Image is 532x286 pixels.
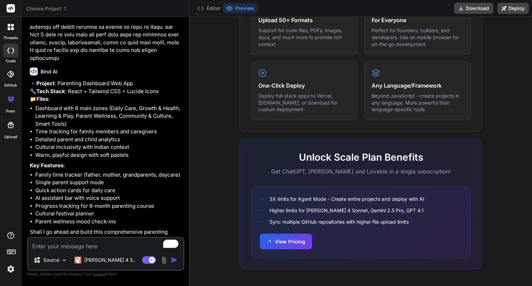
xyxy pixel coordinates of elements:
p: Beyond JavaScript - create projects in any language. More powerful than language-specific tools [372,92,463,113]
p: Source [43,257,59,263]
h6: Bind AI [41,68,57,75]
label: code [6,58,16,64]
p: Deploy full-stack apps to Vercel, [DOMAIN_NAME], or download for custom deployment [258,92,350,113]
li: AI assistant bar with voice support [35,194,183,202]
h4: Any Language/Framework [372,81,463,90]
li: Time tracking for family members and caregivers [35,128,183,136]
span: Higher limits for [PERSON_NAME] 4 Sonnet, Gemini 2.5 Pro, GPT 4.1 [269,207,424,214]
p: Support for code files, PDFs, images, docs, and much more to provide rich context [258,27,350,47]
li: Detailed parent and child analytics [35,136,183,144]
span: Choose Project [26,5,68,12]
label: GitHub [4,82,17,88]
li: Cultural festival planner [35,210,183,218]
li: Warm, playful design with soft pastels [35,151,183,159]
strong: Key Features [30,162,63,169]
p: : [30,162,183,170]
p: [PERSON_NAME] 4 S.. [84,257,136,263]
h2: Unlock Scale Plan Benefits [251,150,471,164]
h4: Upload 50+ Formats [258,16,350,24]
li: Single parent support mode [35,179,183,187]
p: Always double-check its answers. Your in Bind [27,271,184,277]
li: Progress tracking for 6-month parenting course [35,202,183,210]
label: prem [6,108,15,114]
span: 3X limits for Agent Mode - Create entire projects and deploy with AI [269,195,424,203]
strong: Files [36,96,48,102]
button: Download [454,3,493,14]
label: Upload [4,134,17,140]
p: Perfect for founders, builders, and developers. Use on mobile browser for on-the-go development [372,27,463,47]
button: Deploy [497,3,529,14]
span: privacy [93,272,105,276]
button: Editor [194,3,223,13]
h4: For Everyone [372,16,463,24]
img: Pick Models [61,257,67,263]
label: threads [3,35,18,41]
textarea: To enrich screen reader interactions, please activate Accessibility in Grammarly extension settings [28,238,183,250]
img: settings [5,263,17,275]
img: icon [171,257,178,263]
button: Preview [223,3,257,13]
button: View Pricing [260,234,312,249]
li: Quick action cards for daily care [35,187,183,195]
li: Dashboard with 6 main zones (Daily Care, Growth & Health, Learning & Play, Parent Wellness, Commu... [35,105,183,128]
li: Parent wellness mood check-ins [35,218,183,226]
p: Shall I go ahead and build this comprehensive parenting dashboard? [30,228,183,244]
p: 🔹 : Parenting Dashboard Web App 🔧 : React + Tailwind CSS + Lucide Icons 📁 : [30,80,183,103]
img: Claude 4 Sonnet [74,257,81,263]
strong: Tech Stack [36,88,65,95]
span: Sync multiple GitHub repositories with higher file upload limits [269,218,409,225]
h4: One-Click Deploy [258,81,350,90]
li: Cultural inclusivity with Indian context [35,143,183,151]
li: Family time tracker (father, mother, grandparents, daycare) [35,171,183,179]
p: Get ChatGPT, [PERSON_NAME] and Lovable in a single subscription! [251,167,471,176]
strong: Project [36,80,55,87]
img: attachment [160,256,168,264]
